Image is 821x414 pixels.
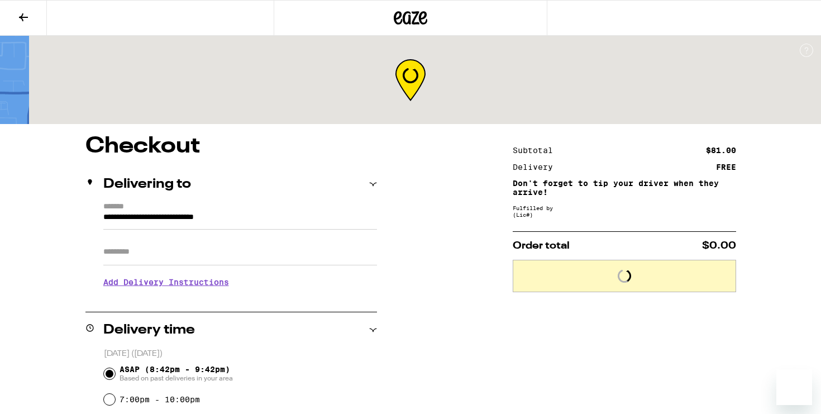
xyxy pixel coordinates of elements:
iframe: Button to launch messaging window [776,369,812,405]
p: [DATE] ([DATE]) [104,349,377,359]
div: FREE [716,163,736,171]
div: $81.00 [706,146,736,154]
span: Order total [513,241,570,251]
label: 7:00pm - 10:00pm [120,395,200,404]
span: $0.00 [702,241,736,251]
div: Fulfilled by (Lic# ) [513,204,736,218]
span: Based on past deliveries in your area [120,374,233,383]
span: ASAP (8:42pm - 9:42pm) [120,365,233,383]
p: Don't forget to tip your driver when they arrive! [513,179,736,197]
p: We'll contact you at [PHONE_NUMBER] when we arrive [103,295,377,304]
h3: Add Delivery Instructions [103,269,377,295]
h1: Checkout [85,135,377,158]
h2: Delivery time [103,323,195,337]
div: Subtotal [513,146,561,154]
div: Delivery [513,163,561,171]
h2: Delivering to [103,178,191,191]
